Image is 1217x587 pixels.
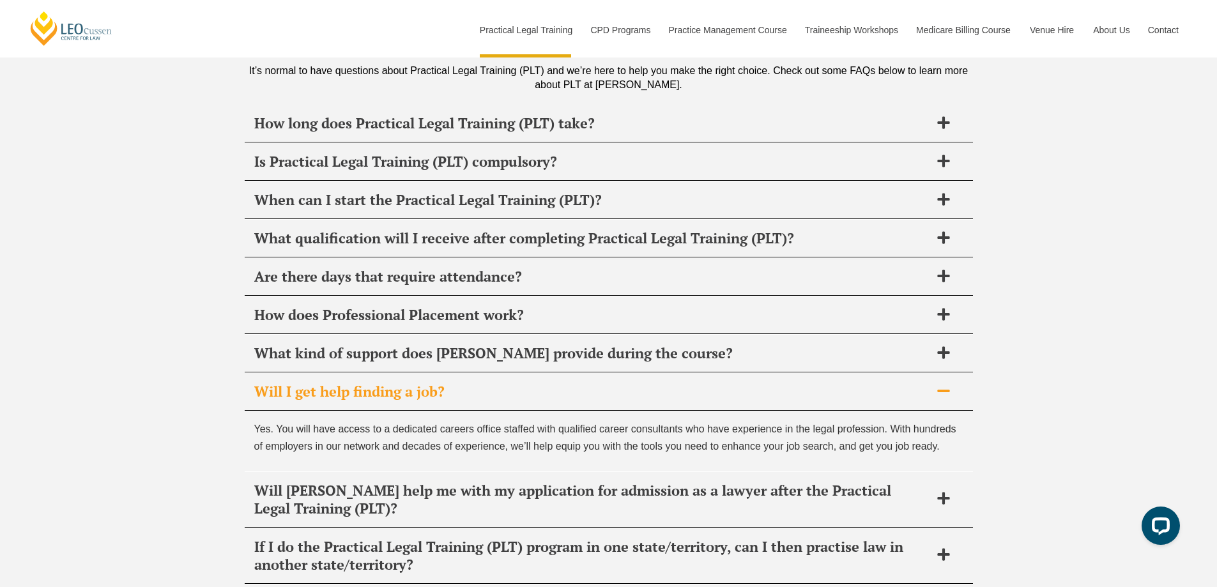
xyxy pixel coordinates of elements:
a: Venue Hire [1020,3,1083,57]
a: Contact [1138,3,1188,57]
span: How does Professional Placement work? [254,306,930,324]
a: Traineeship Workshops [795,3,907,57]
span: Are there days that require attendance? [254,268,930,286]
span: Yes. You will have access to a dedicated careers office staffed with qualified career consultants... [254,423,956,452]
span: What kind of support does [PERSON_NAME] provide during the course? [254,344,930,362]
a: Practice Management Course [659,3,795,57]
a: [PERSON_NAME] Centre for Law [29,10,114,47]
iframe: LiveChat chat widget [1131,501,1185,555]
a: CPD Programs [581,3,659,57]
a: Medicare Billing Course [907,3,1020,57]
div: It’s normal to have questions about Practical Legal Training (PLT) and we’re here to help you mak... [245,64,973,92]
span: Will [PERSON_NAME] help me with my application for admission as a lawyer after the Practical Lega... [254,482,930,517]
span: When can I start the Practical Legal Training (PLT)? [254,191,930,209]
span: How long does Practical Legal Training (PLT) take? [254,114,930,132]
a: Practical Legal Training [470,3,581,57]
a: About Us [1083,3,1138,57]
span: Is Practical Legal Training (PLT) compulsory? [254,153,930,171]
span: If I do the Practical Legal Training (PLT) program in one state/territory, can I then practise la... [254,538,930,574]
span: Will I get help finding a job? [254,383,930,400]
span: What qualification will I receive after completing Practical Legal Training (PLT)? [254,229,930,247]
